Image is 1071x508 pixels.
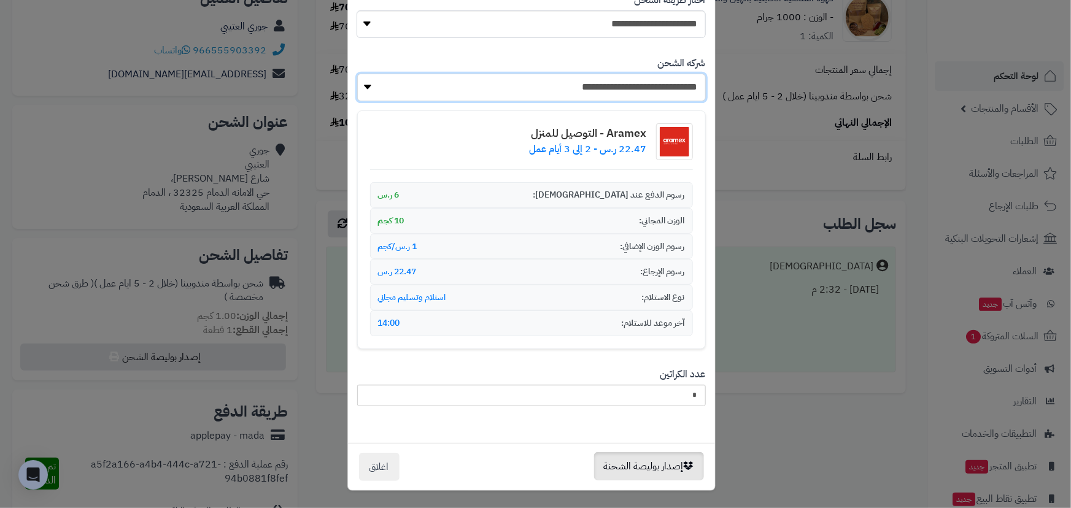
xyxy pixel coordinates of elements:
span: 1 ر.س/كجم [378,241,417,253]
span: الوزن المجاني: [640,215,685,227]
span: استلام وتسليم مجاني [378,291,446,304]
label: عدد الكراتين [660,368,706,382]
span: 22.47 ر.س [378,266,417,278]
button: إصدار بوليصة الشحنة [594,452,704,480]
div: Open Intercom Messenger [18,460,48,490]
span: نوع الاستلام: [642,291,685,304]
span: 10 كجم [378,215,404,227]
span: 6 ر.س [378,189,400,201]
span: رسوم الدفع عند [DEMOGRAPHIC_DATA]: [533,189,685,201]
h4: Aramex - التوصيل للمنزل [530,127,647,139]
span: آخر موعد للاستلام: [622,317,685,329]
p: 22.47 ر.س - 2 إلى 3 أيام عمل [530,142,647,156]
span: رسوم الوزن الإضافي: [621,241,685,253]
label: شركه الشحن [658,56,706,71]
span: 14:00 [378,317,400,329]
img: شعار شركة الشحن [656,123,693,160]
button: اغلاق [359,453,400,481]
span: رسوم الإرجاع: [641,266,685,278]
